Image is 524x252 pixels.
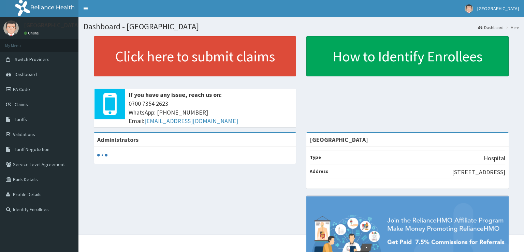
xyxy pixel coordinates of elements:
p: [GEOGRAPHIC_DATA] [24,22,80,28]
img: User Image [465,4,473,13]
p: Hospital [484,154,505,163]
b: Administrators [97,136,139,144]
h1: Dashboard - [GEOGRAPHIC_DATA] [84,22,519,31]
svg: audio-loading [97,150,107,160]
span: Tariffs [15,116,27,122]
a: How to Identify Enrollees [306,36,509,76]
b: If you have any issue, reach us on: [129,91,222,99]
span: Switch Providers [15,56,49,62]
span: 0700 7354 2623 WhatsApp: [PHONE_NUMBER] Email: [129,99,293,125]
p: [STREET_ADDRESS] [452,168,505,177]
a: [EMAIL_ADDRESS][DOMAIN_NAME] [144,117,238,125]
span: [GEOGRAPHIC_DATA] [477,5,519,12]
span: Claims [15,101,28,107]
b: Type [310,154,321,160]
b: Address [310,168,328,174]
span: Tariff Negotiation [15,146,49,152]
span: Dashboard [15,71,37,77]
a: Dashboard [478,25,504,30]
li: Here [504,25,519,30]
a: Click here to submit claims [94,36,296,76]
img: User Image [3,20,19,36]
strong: [GEOGRAPHIC_DATA] [310,136,368,144]
a: Online [24,31,40,35]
